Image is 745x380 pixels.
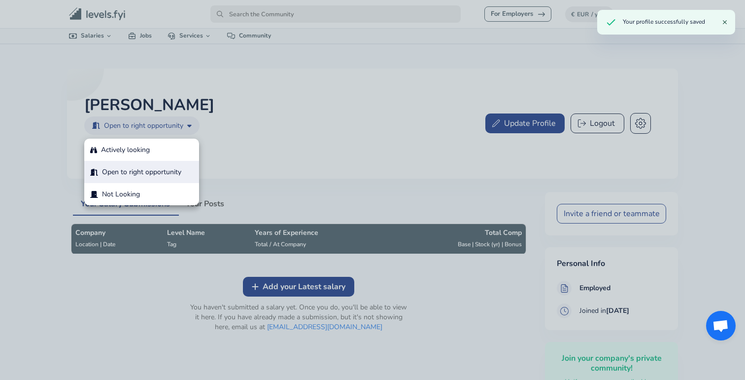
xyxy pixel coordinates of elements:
[706,311,736,341] div: Open chat
[101,145,150,155] p: Actively looking
[102,167,181,177] p: Open to right opportunity
[102,189,140,199] p: Not Looking
[718,16,731,29] button: Close
[623,18,705,26] div: Your profile successfully saved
